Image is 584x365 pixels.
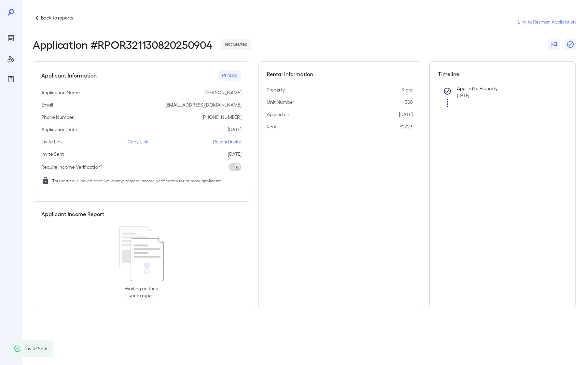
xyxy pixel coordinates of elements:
span: Not Started [221,41,251,48]
p: Applied on [267,111,289,118]
p: [EMAIL_ADDRESS][DOMAIN_NAME] [165,101,241,108]
h5: Rental Information [267,70,413,78]
h2: Application # RPOR321130820250904 [33,38,212,51]
p: Copy Link [127,138,149,145]
div: Invite Sent [25,342,48,355]
button: Close Report [565,39,576,50]
p: Klara [402,86,413,93]
span: Primary [218,72,241,79]
p: [PHONE_NUMBER] [201,114,241,121]
p: Back to reports [41,14,73,21]
h5: Applicant Information [41,71,97,80]
p: Invite Link [41,138,63,145]
h5: Applicant Income Report [41,210,104,218]
p: Application Date [41,126,77,133]
div: Log Out [5,340,16,351]
p: Waiting on their income report [125,285,158,299]
div: Reports [5,33,16,44]
div: FAQ [5,74,16,85]
p: 1308 [403,99,413,106]
p: Phone Number [41,114,74,121]
p: [DATE] [228,126,241,133]
div: Manage Users [5,53,16,64]
p: $2723 [400,123,413,130]
p: Applied to Property [457,85,556,92]
p: Property [267,86,285,93]
p: Invite Sent [41,151,64,157]
h5: Timeline [438,70,567,78]
button: Flag Report [548,39,559,50]
p: Application Name [41,89,80,96]
p: [DATE] [228,151,241,157]
span: This setting is locked since we always require income verification for primary applicants. [52,177,223,184]
p: Unit Number [267,99,294,106]
span: [DATE] [457,93,469,98]
p: Require Income Verification? [41,164,102,170]
p: [DATE] [399,111,413,118]
a: Link to Resman Application [518,18,576,25]
p: Rent [267,123,277,130]
p: Email [41,101,53,108]
p: Resend Invite [213,138,241,145]
p: [PERSON_NAME] [205,89,241,96]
